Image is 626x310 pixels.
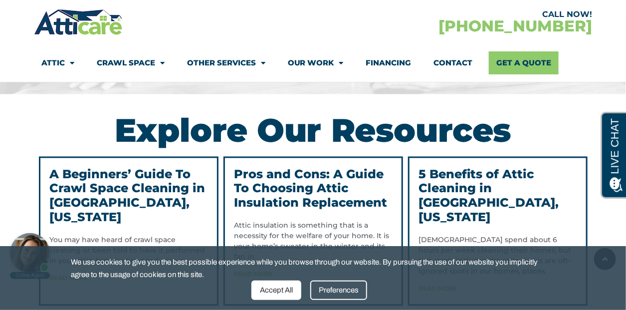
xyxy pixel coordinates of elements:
[288,51,344,74] a: Our Work
[71,256,548,281] span: We use cookies to give you the best possible experience while you browse through our website. By ...
[187,51,265,74] a: Other Services
[39,114,588,147] h2: Explore Our Resources
[434,51,473,74] a: Contact
[234,167,388,211] a: Pros and Cons: A Guide To Choosing Attic Insulation Replacement
[41,51,74,74] a: Attic
[489,51,559,74] a: Get A Quote
[24,8,80,20] span: Opens a chat window
[234,221,392,263] p: Attic insulation is something that is a necessity for the welfare of your home. It is your home’s...
[366,51,412,74] a: Financing
[97,51,165,74] a: Crawl Space
[251,281,301,300] div: Accept All
[313,10,593,18] div: CALL NOW!
[50,167,206,225] a: A Beginners’ Guide To Crawl Space Cleaning in [GEOGRAPHIC_DATA], [US_STATE]
[50,235,208,267] p: You may have heard of crawl space cleaning or been told to have it performed in your attic, but y...
[310,281,367,300] div: Preferences
[41,51,585,74] nav: Menu
[419,167,559,225] a: 5 Benefits of Attic Cleaning in [GEOGRAPHIC_DATA], [US_STATE]
[419,235,577,277] p: [DEMOGRAPHIC_DATA] spend about 6 hours per week cleaning their homes, but this rarely includes th...
[5,230,55,280] iframe: Chat Invitation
